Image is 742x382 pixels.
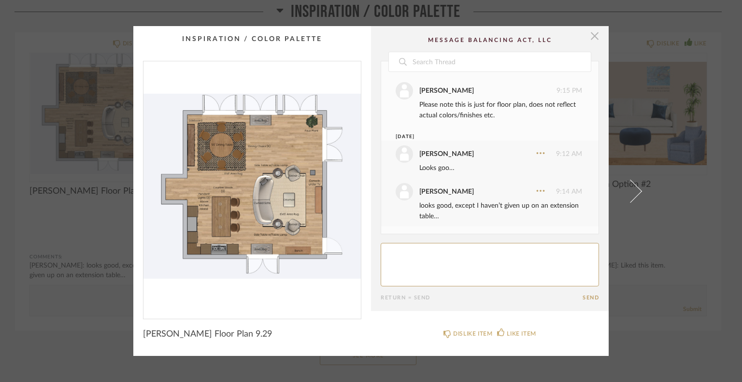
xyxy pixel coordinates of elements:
div: LIKE ITEM [507,329,536,339]
div: looks good, except I haven’t given up on an extension table… [419,200,582,222]
div: 9:15 PM [396,82,582,99]
div: Please note this is just for floor plan, does not reflect actual colors/finishes etc. [419,99,582,121]
div: [DATE] [396,133,564,141]
div: [PERSON_NAME] [419,149,474,159]
img: 81424107-d91e-4fa9-875a-1b1097174571_1000x1000.jpg [143,61,361,311]
input: Search Thread [412,52,591,71]
div: Return = Send [381,295,583,301]
button: Send [583,295,599,301]
div: 9:14 AM [396,183,582,200]
div: DISLIKE ITEM [453,329,492,339]
div: 0 [143,61,361,311]
div: 9:12 AM [396,145,582,163]
button: Close [585,26,604,45]
span: [PERSON_NAME] Floor Plan 9.29 [143,329,272,340]
div: [PERSON_NAME] [419,186,474,197]
div: Looks goo… [419,163,582,173]
div: [PERSON_NAME] [419,85,474,96]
